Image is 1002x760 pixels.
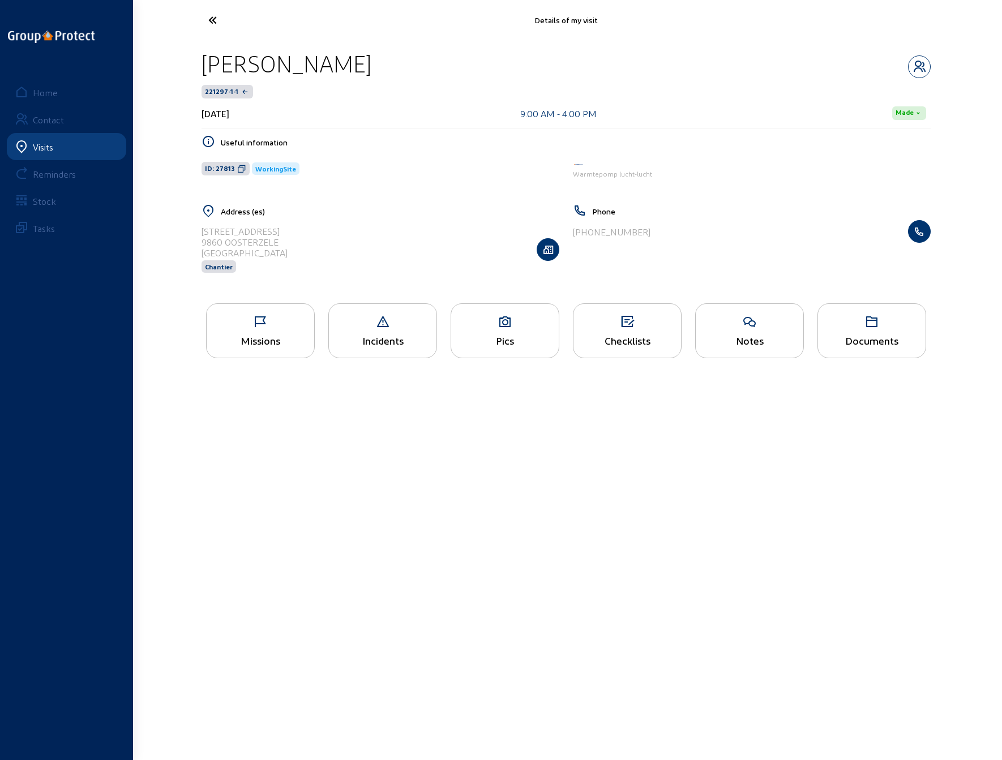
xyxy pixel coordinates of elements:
div: Tasks [33,223,55,234]
div: [DATE] [202,108,229,119]
div: Details of my visit [317,15,815,25]
div: Missions [207,334,314,346]
div: Contact [33,114,64,125]
a: Visits [7,133,126,160]
img: logo-oneline.png [8,31,95,43]
span: ID: 27813 [205,164,235,173]
span: Warmtepomp lucht-lucht [573,170,652,178]
div: 9:00 AM - 4:00 PM [520,108,597,119]
div: Stock [33,196,56,207]
h5: Address (es) [221,207,559,216]
h5: Useful information [221,138,931,147]
div: [PERSON_NAME] [202,49,371,78]
span: Chantier [205,263,233,270]
div: Incidents [329,334,436,346]
h5: Phone [592,207,931,216]
div: Home [33,87,58,98]
a: Reminders [7,160,126,187]
div: Documents [818,334,926,346]
div: Checklists [573,334,681,346]
div: [PHONE_NUMBER] [573,226,650,237]
a: Home [7,79,126,106]
a: Tasks [7,214,126,242]
div: Reminders [33,169,76,179]
a: Stock [7,187,126,214]
a: Contact [7,106,126,133]
span: Made [896,109,914,118]
div: Notes [696,334,803,346]
div: Visits [33,141,53,152]
span: 221297-1-1 [205,87,238,96]
div: 9860 OOSTERZELE [202,237,288,247]
img: Energy Protect HVAC [573,163,584,166]
span: WorkingSite [255,165,296,173]
div: [GEOGRAPHIC_DATA] [202,247,288,258]
div: Pics [451,334,559,346]
div: [STREET_ADDRESS] [202,226,288,237]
